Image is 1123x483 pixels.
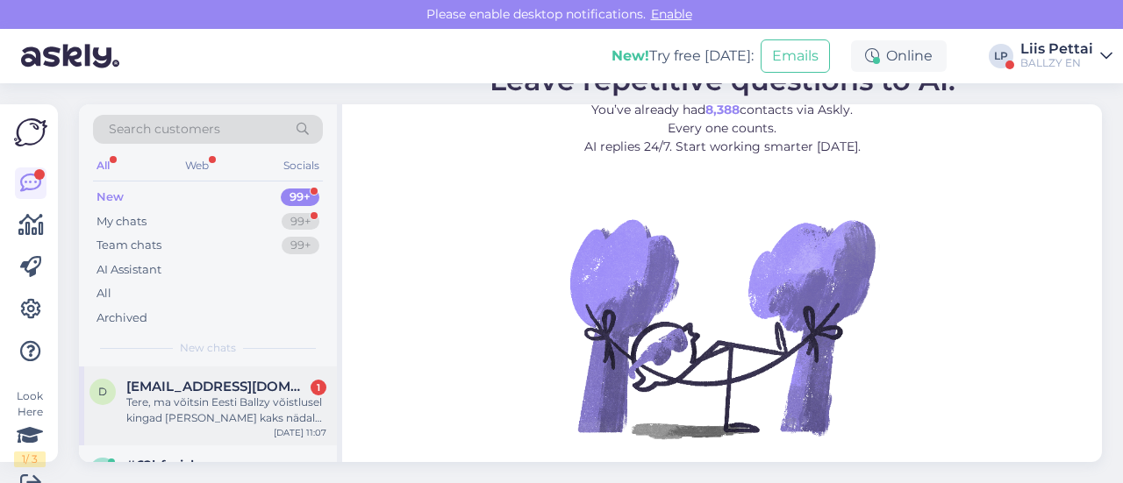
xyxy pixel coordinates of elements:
b: New! [612,47,649,64]
span: Search customers [109,120,220,139]
div: [DATE] 11:07 [274,426,326,439]
span: Enable [646,6,697,22]
div: All [97,285,111,302]
span: #62hfmizl [126,458,194,473]
div: 99+ [282,213,319,231]
div: 1 [311,380,326,395]
div: My chats [97,213,147,231]
button: Emails [761,39,830,73]
div: New [97,188,124,206]
p: You’ve already had contacts via Askly. Every one counts. AI replies 24/7. Start working smarter [... [490,101,955,156]
div: Web [182,154,212,177]
div: Archived [97,309,147,327]
div: 99+ [282,237,319,254]
span: d [98,385,107,398]
div: Socials [280,154,323,177]
span: New chats [180,340,236,356]
div: Team chats [97,237,161,254]
div: BALLZY EN [1020,56,1093,70]
span: deiviokass@gmail.com [126,379,309,394]
div: Tere, ma võitsin Eesti Ballzy võistlusel kingad [PERSON_NAME] kaks nädalat kingade kohta uudiseid... [126,394,326,426]
div: All [93,154,113,177]
div: Online [851,40,947,72]
img: Askly Logo [14,118,47,146]
b: 8,388 [705,102,740,117]
div: Look Here [14,388,46,467]
div: Liis Pettai [1020,42,1093,56]
div: AI Assistant [97,261,161,279]
div: LP [989,44,1013,68]
div: 1 / 3 [14,451,46,467]
div: 99+ [281,188,319,206]
a: Liis PettaiBALLZY EN [1020,42,1112,70]
div: Try free [DATE]: [612,46,754,67]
